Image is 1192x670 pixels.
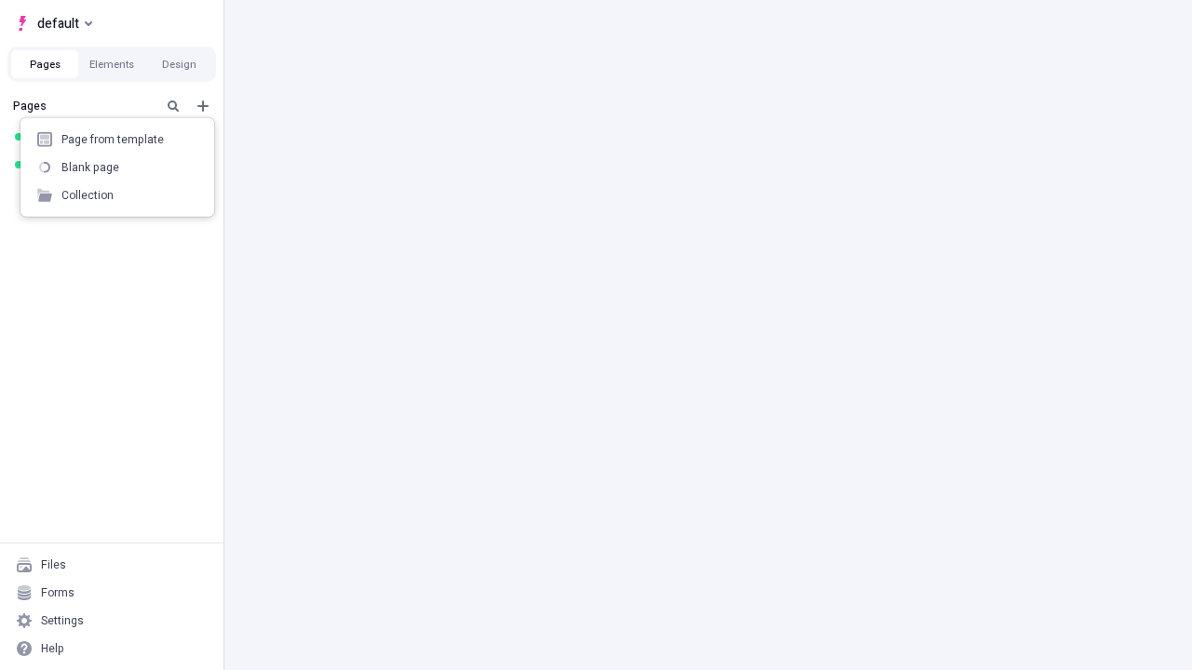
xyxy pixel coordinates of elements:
button: Add new [192,95,214,117]
button: Design [145,50,212,78]
div: Pages [13,99,155,114]
div: Help [41,641,64,656]
div: Forms [41,585,74,600]
button: Select site [7,9,100,37]
div: Settings [41,613,84,628]
button: Pages [11,50,78,78]
div: Page from template [61,132,164,147]
button: Elements [78,50,145,78]
div: Blank page [61,160,119,175]
span: default [37,12,79,34]
div: Collection [61,188,114,203]
div: Files [41,557,66,572]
